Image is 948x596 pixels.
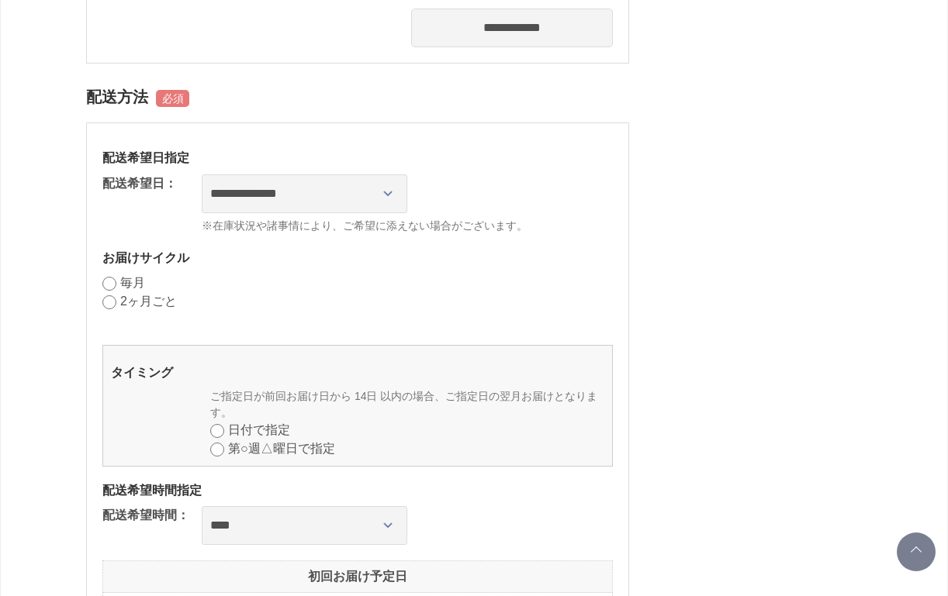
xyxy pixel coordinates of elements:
label: 第○週△曜日で指定 [228,442,335,455]
label: 毎月 [120,276,145,289]
h3: タイミング [111,364,604,381]
h2: 配送方法 [86,79,629,115]
span: ※在庫状況や諸事情により、ご希望に添えない場合がございます。 [202,218,613,234]
dt: 配送希望日： [102,174,177,193]
label: 2ヶ月ごと [120,295,177,308]
h3: お届けサイクル [102,250,613,266]
label: 日付で指定 [228,423,290,436]
p: ご指定日が前回お届け日から 14日 以内の場合、ご指定日の翌月お届けとなります。 [210,388,604,421]
h3: 配送希望時間指定 [102,482,613,498]
h3: 配送希望日指定 [102,150,613,166]
dt: 配送希望時間： [102,506,189,525]
dt: 初回お届け予定日 [103,561,612,593]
